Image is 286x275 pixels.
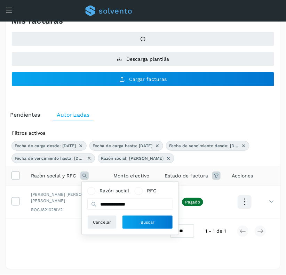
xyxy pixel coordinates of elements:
div: Fecha de vencimiento desde: 2025-07-11 [166,141,249,151]
button: Cargar facturas [11,72,275,86]
span: Razón social y RFC [31,172,76,180]
button: Descarga plantilla [11,52,275,66]
span: Fecha de vencimiento desde: [DATE] [169,143,239,149]
span: Pendientes [10,111,40,118]
span: Estado de factura [165,172,208,180]
div: Fecha de vencimiento hasta: 2025-07-12 [11,153,95,163]
div: Fecha de carga desde: 2025-06-06 [11,141,87,151]
span: Fecha de carga desde: [DATE] [15,143,76,149]
span: ROCJ821028IV2 [31,207,102,213]
span: Cargar facturas [129,77,167,82]
span: Monto efectivo [113,172,149,180]
div: Razón social: juan manuel ro [98,153,174,163]
div: Fecha de carga hasta: 2025-06-12 [89,141,163,151]
span: Descarga plantilla [127,57,169,61]
span: Fecha de vencimiento hasta: [DATE] [15,155,84,161]
span: Fecha de carga hasta: [DATE] [93,143,152,149]
span: [PERSON_NAME] [PERSON_NAME] [PERSON_NAME] [31,191,102,204]
div: Filtros activos [11,130,275,137]
span: Razón social: [PERSON_NAME] [101,155,164,161]
p: Pagado [185,200,200,205]
span: Acciones [232,172,253,180]
span: 1 - 1 de 1 [205,227,226,235]
span: Autorizadas [57,111,89,118]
